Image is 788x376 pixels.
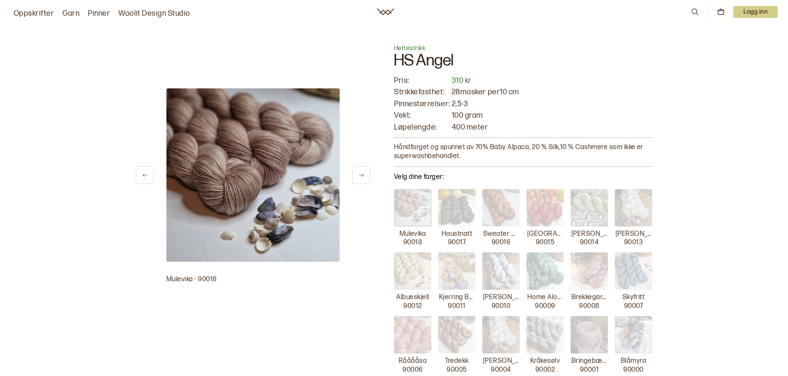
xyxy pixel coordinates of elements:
[571,316,608,353] img: Bringebæreng
[492,238,510,247] p: 90016
[483,357,519,366] p: [PERSON_NAME]
[580,366,599,375] p: 90001
[483,230,519,239] p: Sweater Weather
[452,99,652,109] p: 2,5 - 3
[622,293,645,302] p: Skyfritt
[535,302,555,311] p: 90009
[394,76,450,85] p: Pris:
[452,110,652,120] p: 100 gram
[394,122,450,132] p: Løpelengde:
[88,8,110,20] a: Pinner
[535,366,555,375] p: 90002
[394,87,450,97] p: Strikkefasthet:
[527,230,563,239] p: [GEOGRAPHIC_DATA]
[166,275,340,284] p: Mulevika - 90018
[482,252,520,290] img: Ellen
[733,6,778,18] button: User dropdown
[438,252,476,290] img: Kjerring Bråte
[482,189,520,226] img: Sweater Weather
[394,110,450,120] p: Vekt:
[492,302,510,311] p: 90010
[394,189,431,226] img: Mulevika
[452,122,652,132] p: 400 meter
[448,238,466,247] p: 90017
[377,8,394,15] a: Woolit
[526,252,564,290] img: Home Alone
[166,88,340,262] img: Bilde av garn
[448,302,465,311] p: 90011
[571,230,607,239] p: [PERSON_NAME]
[621,357,646,366] p: Blåmyra
[438,189,476,226] img: Haustnatt
[394,316,431,353] img: Rååååsa
[394,53,652,76] h1: HS Angel
[394,45,425,52] span: Hettestrikk
[403,238,422,247] p: 90018
[483,293,519,302] p: [PERSON_NAME]
[452,76,652,85] p: 310 kr
[394,143,652,161] p: Håndfarget og spunnet av 70% Baby Alpaca, 20 % Silk,10 % Cashmere som ikke er superwashbehandlet.
[399,357,427,366] p: Rååååsa
[616,230,651,239] p: [PERSON_NAME]
[402,366,422,375] p: 90006
[394,99,450,109] p: Pinnestørrelser:
[733,6,778,18] p: Logg inn
[615,252,652,290] img: Skyfritt
[571,189,608,226] img: Olivia
[491,366,511,375] p: 90004
[624,238,643,247] p: 90013
[580,238,599,247] p: 90014
[526,316,564,353] img: Kråkesølv
[62,8,79,20] a: Garn
[396,293,429,302] p: Albueskjell
[571,357,607,366] p: Bringebæreng
[403,302,422,311] p: 90012
[615,189,652,226] img: Kari
[442,230,472,239] p: Haustnatt
[579,302,599,311] p: 90008
[452,87,652,97] p: 28 masker per 10 cm
[615,316,652,353] img: Blåmyra
[571,252,608,290] img: Brekkegarden
[118,8,190,20] a: Woolit Design Studio
[482,316,520,353] img: Kari
[526,189,564,226] img: Elm Street
[394,172,652,182] p: Velg dine farger:
[400,230,426,239] p: Mulevika
[530,357,560,366] p: Kråkesølv
[623,366,643,375] p: 90000
[624,302,643,311] p: 90007
[527,293,563,302] p: Home Alone
[439,293,475,302] p: Kjerring Bråte
[14,8,54,20] a: Oppskrifter
[536,238,554,247] p: 90015
[445,357,468,366] p: Tredekk
[394,252,431,290] img: Albueskjell
[438,316,476,353] img: Tredekk
[447,366,467,375] p: 90005
[571,293,607,302] p: Brekkegarden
